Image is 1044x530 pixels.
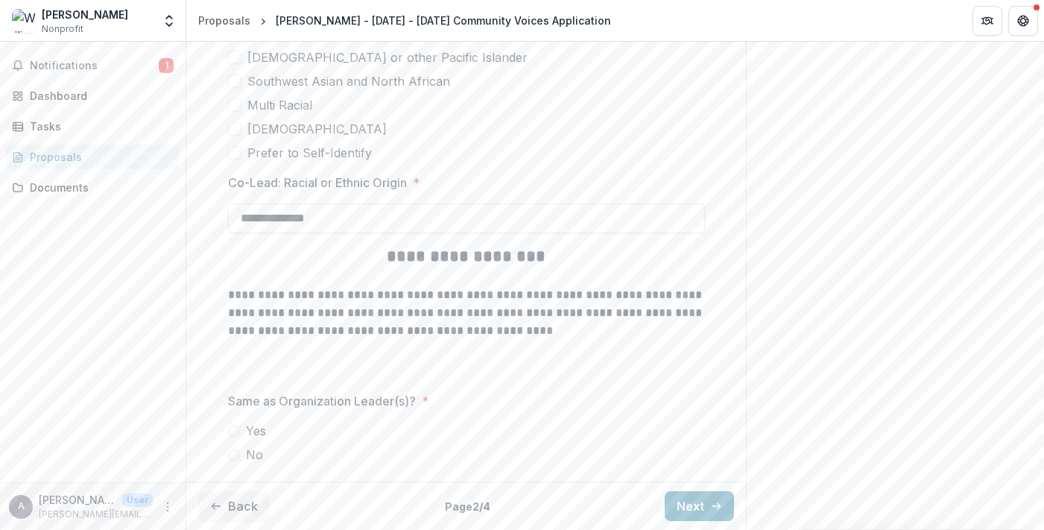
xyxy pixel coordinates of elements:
[30,180,168,195] div: Documents
[6,114,180,139] a: Tasks
[198,13,250,28] div: Proposals
[6,175,180,200] a: Documents
[192,10,617,31] nav: breadcrumb
[247,48,528,66] span: [DEMOGRAPHIC_DATA] or other Pacific Islander
[198,491,270,521] button: Back
[30,60,159,72] span: Notifications
[6,145,180,169] a: Proposals
[159,498,177,516] button: More
[6,54,180,78] button: Notifications1
[12,9,36,33] img: William Marcellus Armstrong
[228,392,416,410] p: Same as Organization Leader(s)?
[246,422,266,440] span: Yes
[228,174,407,192] p: Co-Lead: Racial or Ethnic Origin
[972,6,1002,36] button: Partners
[445,499,490,514] p: Page 2 / 4
[122,493,153,507] p: User
[6,83,180,108] a: Dashboard
[276,13,611,28] div: [PERSON_NAME] - [DATE] - [DATE] Community Voices Application
[247,96,312,114] span: Multi Racial
[39,508,153,521] p: [PERSON_NAME][EMAIL_ADDRESS][DOMAIN_NAME]
[159,6,180,36] button: Open entity switcher
[247,120,387,138] span: [DEMOGRAPHIC_DATA]
[159,58,174,73] span: 1
[665,491,734,521] button: Next
[1008,6,1038,36] button: Get Help
[18,502,25,511] div: armstrong.wm@gmail.com
[246,446,263,464] span: No
[247,72,450,90] span: Southwest Asian and North African
[30,149,168,165] div: Proposals
[42,22,83,36] span: Nonprofit
[192,10,256,31] a: Proposals
[42,7,128,22] div: [PERSON_NAME]
[39,492,116,508] p: [PERSON_NAME][EMAIL_ADDRESS][DOMAIN_NAME]
[30,119,168,134] div: Tasks
[247,144,372,162] span: Prefer to Self-Identify
[30,88,168,104] div: Dashboard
